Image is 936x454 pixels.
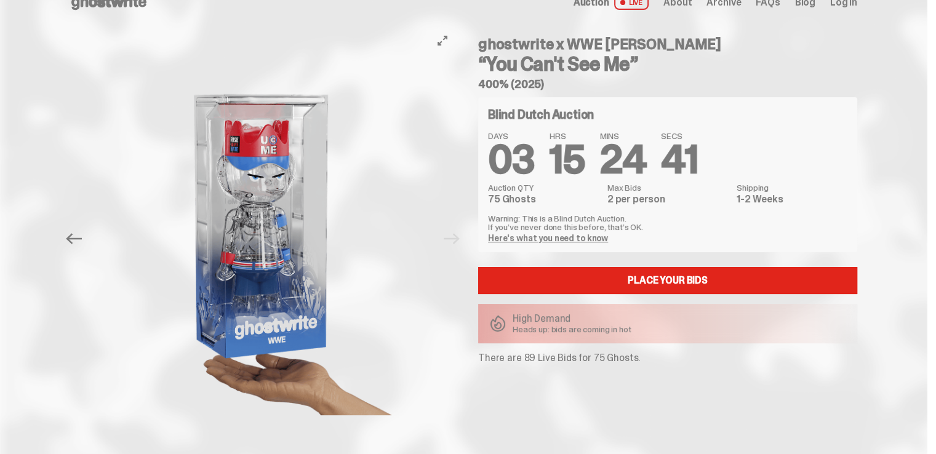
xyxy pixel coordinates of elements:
dd: 2 per person [607,194,729,204]
button: Previous [60,225,87,252]
h4: Blind Dutch Auction [488,108,594,121]
span: DAYS [488,132,535,140]
a: Place your Bids [478,267,857,294]
img: ghostwrite%20wwe%20scale.png [94,27,432,450]
p: High Demand [513,314,631,324]
span: HRS [550,132,585,140]
h5: 400% (2025) [478,79,857,90]
p: Warning: This is a Blind Dutch Auction. If you’ve never done this before, that’s OK. [488,214,847,231]
span: 41 [661,134,698,185]
a: Here's what you need to know [488,233,608,244]
p: There are 89 Live Bids for 75 Ghosts. [478,353,857,363]
span: 03 [488,134,535,185]
dt: Shipping [737,183,847,192]
dd: 1-2 Weeks [737,194,847,204]
span: 15 [550,134,585,185]
span: SECS [661,132,698,140]
dt: Max Bids [607,183,729,192]
span: MINS [600,132,647,140]
h3: “You Can't See Me” [478,54,857,74]
button: View full-screen [435,33,450,48]
p: Heads up: bids are coming in hot [513,325,631,333]
h4: ghostwrite x WWE [PERSON_NAME] [478,37,857,52]
dt: Auction QTY [488,183,600,192]
span: 24 [600,134,647,185]
dd: 75 Ghosts [488,194,600,204]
